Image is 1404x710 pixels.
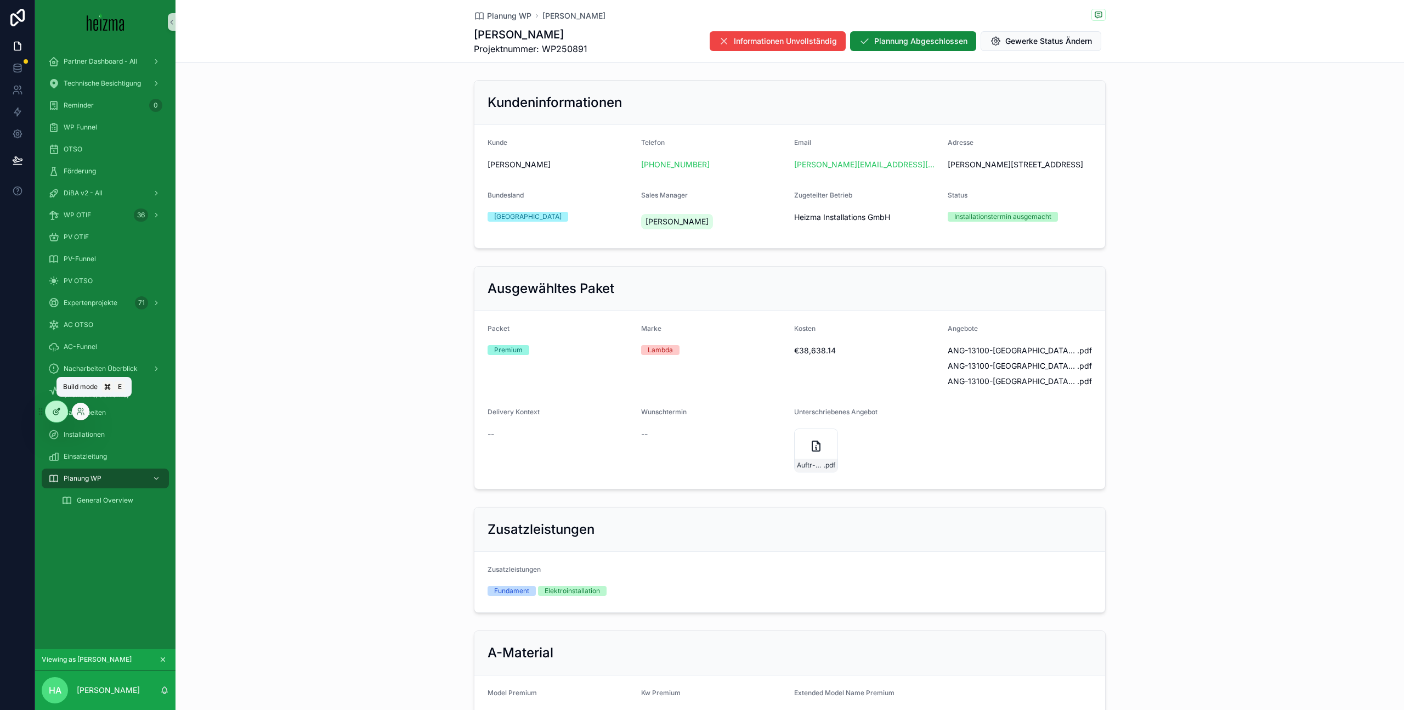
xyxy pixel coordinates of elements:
[794,345,939,356] span: €38,638.14
[545,586,600,596] div: Elektroinstallation
[474,42,587,55] span: Projektnummer: WP250891
[42,161,169,181] a: Förderung
[42,293,169,313] a: Expertenprojekte71
[494,212,562,222] div: [GEOGRAPHIC_DATA]
[954,212,1051,222] div: Installationstermin ausgemacht
[64,342,97,351] span: AC-Funnel
[64,101,94,110] span: Reminder
[64,233,89,241] span: PV OTIF
[734,36,837,47] span: Informationen Unvollständig
[641,408,687,416] span: Wunschtermin
[488,644,553,662] h2: A-Material
[42,359,169,379] a: Nacharbeiten Überblick
[646,216,709,227] span: [PERSON_NAME]
[42,139,169,159] a: OTSO
[115,382,124,391] span: E
[948,376,1078,387] span: ANG-13100-[GEOGRAPHIC_DATA]-2025-09-13
[488,280,614,297] h2: Ausgewähltes Paket
[42,205,169,225] a: WP OTIF36
[64,211,91,219] span: WP OTIF
[648,345,673,355] div: Lambda
[850,31,976,51] button: Plannung Abgeschlossen
[641,429,648,439] span: --
[64,474,101,483] span: Planung WP
[488,565,541,573] span: Zusatzleistungen
[55,491,169,510] a: General Overview
[87,13,124,31] img: App logo
[948,360,1078,371] span: ANG-13100-[GEOGRAPHIC_DATA]-2025-09-13
[794,191,852,199] span: Zugeteilter Betrieb
[488,521,595,538] h2: Zusatzleistungen
[42,95,169,115] a: Reminder0
[641,159,710,170] a: [PHONE_NUMBER]
[42,74,169,93] a: Technische Besichtigung
[641,324,661,333] span: Marke
[1077,360,1092,371] span: .pdf
[542,10,605,21] a: [PERSON_NAME]
[64,57,137,66] span: Partner Dashboard - All
[149,99,162,112] div: 0
[42,117,169,137] a: WP Funnel
[488,324,509,333] span: Packet
[494,586,529,596] div: Fundament
[488,94,622,111] h2: Kundeninformationen
[64,255,96,263] span: PV-Funnel
[948,159,1092,170] span: [PERSON_NAME][STREET_ADDRESS]
[948,345,1078,356] span: ANG-13100-[GEOGRAPHIC_DATA]-2025-09-13
[77,496,133,505] span: General Overview
[1005,36,1092,47] span: Gewerke Status Ändern
[64,430,105,439] span: Installationen
[797,461,824,470] span: Auftr-ANG-PV-3.393-WP-13100-AC-1024.-Lukanowicz-zusammengefuÌgt
[64,298,117,307] span: Expertenprojekte
[487,10,531,21] span: Planung WP
[794,689,895,697] span: Extended Model Name Premium
[42,315,169,335] a: AC OTSO
[794,212,890,223] span: Heizma Installations GmbH
[488,138,507,146] span: Kunde
[474,27,587,42] h1: [PERSON_NAME]
[77,685,140,696] p: [PERSON_NAME]
[1077,376,1092,387] span: .pdf
[64,167,96,176] span: Förderung
[64,123,97,132] span: WP Funnel
[824,461,835,470] span: .pdf
[64,364,138,373] span: Nacharbeiten Überblick
[64,277,93,285] span: PV OTSO
[64,320,93,329] span: AC OTSO
[948,324,978,333] span: Angebote
[42,403,169,422] a: Nacharbeiten
[42,271,169,291] a: PV OTSO
[641,138,665,146] span: Telefon
[64,452,107,461] span: Einsatzleitung
[641,191,688,199] span: Sales Manager
[42,447,169,466] a: Einsatzleitung
[488,159,551,170] span: [PERSON_NAME]
[42,469,169,488] a: Planung WP
[42,337,169,357] a: AC-Funnel
[42,655,132,664] span: Viewing as [PERSON_NAME]
[488,191,524,199] span: Bundesland
[35,44,175,525] div: scrollable content
[794,138,811,146] span: Email
[49,684,61,697] span: HA
[42,249,169,269] a: PV-Funnel
[64,189,103,198] span: DiBA v2 - All
[641,689,681,697] span: Kw Premium
[474,10,531,21] a: Planung WP
[1077,345,1092,356] span: .pdf
[64,79,141,88] span: Technische Besichtigung
[794,159,939,170] a: [PERSON_NAME][EMAIL_ADDRESS][DOMAIN_NAME]
[794,408,877,416] span: Unterschriebenes Angebot
[42,52,169,71] a: Partner Dashboard - All
[494,345,523,355] div: Premium
[42,381,169,401] a: Nacharbeiten (Monteure/Gewerke)
[488,689,537,697] span: Model Premium
[42,425,169,444] a: Installationen
[63,382,98,391] span: Build mode
[874,36,967,47] span: Plannung Abgeschlossen
[794,324,816,333] span: Kosten
[488,408,540,416] span: Delivery Kontext
[135,296,148,309] div: 71
[42,183,169,203] a: DiBA v2 - All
